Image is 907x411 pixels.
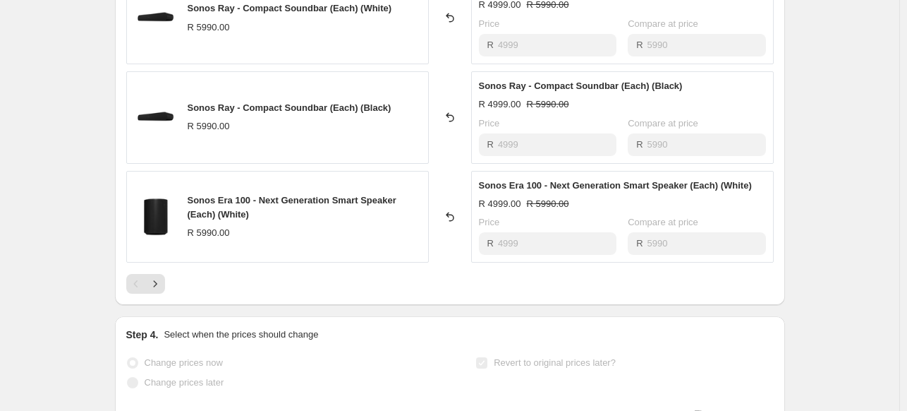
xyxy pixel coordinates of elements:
[188,20,230,35] div: R 5990.00
[188,226,230,240] div: R 5990.00
[527,197,569,211] strike: R 5990.00
[636,238,643,249] span: R
[628,18,698,29] span: Compare at price
[188,195,396,220] span: Sonos Era 100 - Next Generation Smart Speaker (Each) (White)
[145,274,165,294] button: Next
[479,197,521,211] div: R 4999.00
[188,3,392,13] span: Sonos Ray - Compact Soundbar (Each) (White)
[487,40,494,50] span: R
[145,357,223,368] span: Change prices now
[487,238,494,249] span: R
[479,81,683,91] span: Sonos Ray - Compact Soundbar (Each) (Black)
[636,40,643,50] span: R
[479,97,521,112] div: R 4999.00
[134,196,176,238] img: Sonos-Era-100-Black-01_80x.jpg
[134,96,176,138] img: Sonos-Ray_80x.png
[479,118,500,129] span: Price
[636,139,643,150] span: R
[628,118,698,129] span: Compare at price
[145,377,224,388] span: Change prices later
[126,274,165,294] nav: Pagination
[126,328,159,342] h2: Step 4.
[527,97,569,112] strike: R 5990.00
[479,180,752,191] span: Sonos Era 100 - Next Generation Smart Speaker (Each) (White)
[628,217,698,227] span: Compare at price
[188,102,391,113] span: Sonos Ray - Compact Soundbar (Each) (Black)
[164,328,318,342] p: Select when the prices should change
[479,18,500,29] span: Price
[487,139,494,150] span: R
[479,217,500,227] span: Price
[494,357,616,368] span: Revert to original prices later?
[188,119,230,133] div: R 5990.00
